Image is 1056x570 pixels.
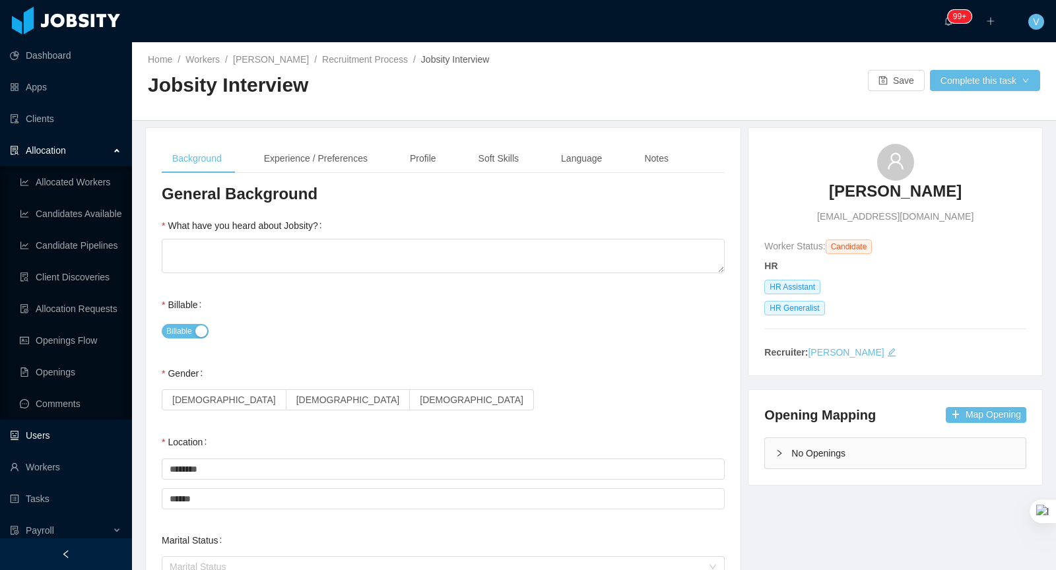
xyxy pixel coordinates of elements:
[10,106,121,132] a: icon: auditClients
[253,144,378,174] div: Experience / Preferences
[225,54,228,65] span: /
[10,422,121,449] a: icon: robotUsers
[948,10,972,23] sup: 906
[20,296,121,322] a: icon: file-doneAllocation Requests
[10,486,121,512] a: icon: profileTasks
[764,301,824,315] span: HR Generalist
[10,454,121,480] a: icon: userWorkers
[162,324,209,338] button: Billable
[829,181,962,202] h3: [PERSON_NAME]
[162,535,227,546] label: Marital Status
[20,264,121,290] a: icon: file-searchClient Discoveries
[26,145,66,156] span: Allocation
[1033,14,1039,30] span: V
[808,347,884,358] a: [PERSON_NAME]
[944,16,953,26] i: icon: bell
[826,239,873,254] span: Candidate
[162,144,232,174] div: Background
[162,300,207,310] label: Billable
[468,144,529,174] div: Soft Skills
[421,54,489,65] span: Jobsity Interview
[986,16,995,26] i: icon: plus
[765,438,1026,468] div: icon: rightNo Openings
[10,526,19,535] i: icon: file-protect
[162,220,327,231] label: What have you heard about Jobsity?
[20,359,121,385] a: icon: file-textOpenings
[634,144,679,174] div: Notes
[162,183,725,205] h3: General Background
[550,144,612,174] div: Language
[829,181,962,210] a: [PERSON_NAME]
[930,70,1040,91] button: Complete this taskicon: down
[399,144,447,174] div: Profile
[26,525,54,536] span: Payroll
[775,449,783,457] i: icon: right
[233,54,309,65] a: [PERSON_NAME]
[10,74,121,100] a: icon: appstoreApps
[20,391,121,417] a: icon: messageComments
[162,437,212,447] label: Location
[887,348,896,357] i: icon: edit
[162,239,725,273] textarea: What have you heard about Jobsity?
[764,241,825,251] span: Worker Status:
[296,395,400,405] span: [DEMOGRAPHIC_DATA]
[148,72,594,99] h2: Jobsity Interview
[764,261,777,271] strong: HR
[172,395,276,405] span: [DEMOGRAPHIC_DATA]
[413,54,416,65] span: /
[764,347,808,358] strong: Recruiter:
[314,54,317,65] span: /
[946,407,1026,423] button: icon: plusMap Opening
[20,232,121,259] a: icon: line-chartCandidate Pipelines
[20,201,121,227] a: icon: line-chartCandidates Available
[764,280,820,294] span: HR Assistant
[148,54,172,65] a: Home
[10,42,121,69] a: icon: pie-chartDashboard
[886,152,905,170] i: icon: user
[420,395,523,405] span: [DEMOGRAPHIC_DATA]
[178,54,180,65] span: /
[162,368,208,379] label: Gender
[20,169,121,195] a: icon: line-chartAllocated Workers
[10,146,19,155] i: icon: solution
[185,54,220,65] a: Workers
[817,210,973,224] span: [EMAIL_ADDRESS][DOMAIN_NAME]
[764,406,876,424] h4: Opening Mapping
[322,54,408,65] a: Recruitment Process
[868,70,925,91] button: icon: saveSave
[20,327,121,354] a: icon: idcardOpenings Flow
[166,325,192,338] span: Billable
